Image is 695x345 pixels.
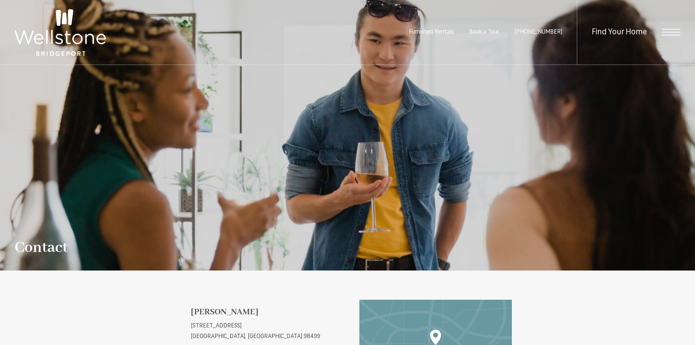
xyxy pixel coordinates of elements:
[191,305,329,319] p: [PERSON_NAME]
[514,29,562,35] a: Call Us at (253) 642-8681
[592,28,647,37] a: Find Your Home
[514,29,562,35] span: [PHONE_NUMBER]
[469,29,499,35] a: Book a Tour
[409,29,454,35] a: Furnished Rentals
[15,9,106,56] img: Wellstone
[15,239,68,256] h1: Contact
[191,323,320,340] span: [STREET_ADDRESS] [GEOGRAPHIC_DATA], [GEOGRAPHIC_DATA] 98499
[430,330,441,345] img: Map Pin Icon
[662,29,680,35] button: Open Menu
